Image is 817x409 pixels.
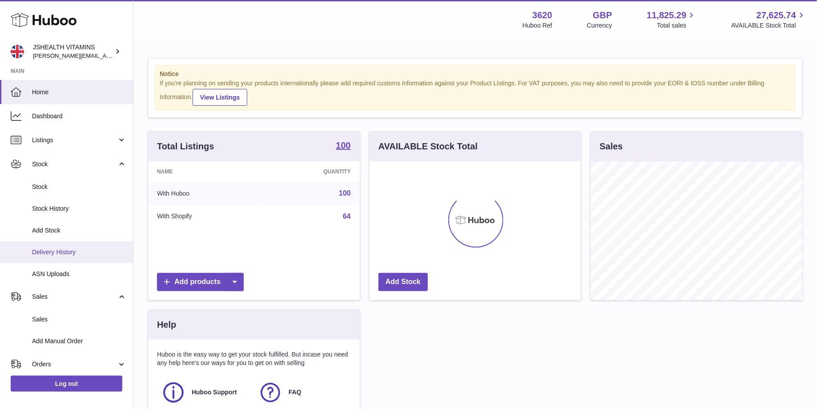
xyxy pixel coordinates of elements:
[647,9,686,21] span: 11,825.29
[32,248,126,257] span: Delivery History
[157,273,244,291] a: Add products
[32,136,117,144] span: Listings
[148,205,262,228] td: With Shopify
[32,88,126,96] span: Home
[33,52,178,59] span: [PERSON_NAME][EMAIL_ADDRESS][DOMAIN_NAME]
[523,21,552,30] div: Huboo Ref
[600,140,623,152] h3: Sales
[160,79,791,106] div: If you're planning on sending your products internationally please add required customs informati...
[336,141,350,152] a: 100
[160,70,791,78] strong: Notice
[731,9,806,30] a: 27,625.74 AVAILABLE Stock Total
[11,376,122,392] a: Log out
[32,315,126,324] span: Sales
[32,112,126,120] span: Dashboard
[343,213,351,220] a: 64
[148,182,262,205] td: With Huboo
[193,89,247,106] a: View Listings
[339,189,351,197] a: 100
[148,161,262,182] th: Name
[11,45,24,58] img: francesca@jshealthvitamins.com
[161,381,250,405] a: Huboo Support
[657,21,696,30] span: Total sales
[157,350,351,367] p: Huboo is the easy way to get your stock fulfilled. But incase you need any help here's our ways f...
[262,161,359,182] th: Quantity
[32,360,117,369] span: Orders
[336,141,350,150] strong: 100
[587,21,612,30] div: Currency
[593,9,612,21] strong: GBP
[289,388,302,397] span: FAQ
[32,160,117,168] span: Stock
[757,9,796,21] span: 27,625.74
[33,43,113,60] div: JSHEALTH VITAMINS
[647,9,696,30] a: 11,825.29 Total sales
[32,204,126,213] span: Stock History
[258,381,346,405] a: FAQ
[32,337,126,345] span: Add Manual Order
[192,388,237,397] span: Huboo Support
[32,183,126,191] span: Stock
[157,319,176,331] h3: Help
[32,270,126,278] span: ASN Uploads
[32,293,117,301] span: Sales
[157,140,214,152] h3: Total Listings
[532,9,552,21] strong: 3620
[378,140,478,152] h3: AVAILABLE Stock Total
[731,21,806,30] span: AVAILABLE Stock Total
[32,226,126,235] span: Add Stock
[378,273,428,291] a: Add Stock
